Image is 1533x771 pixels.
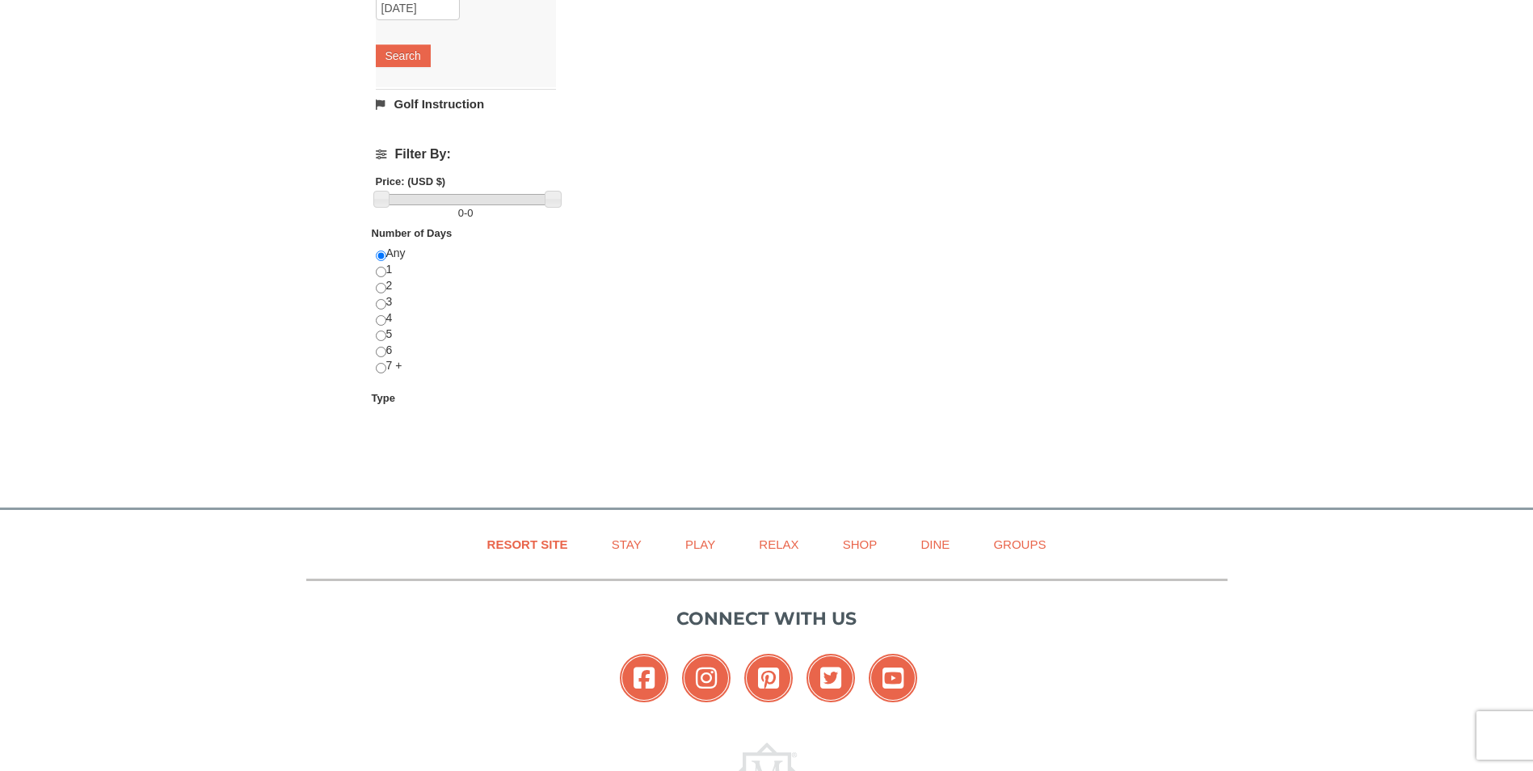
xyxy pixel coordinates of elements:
a: Dine [900,526,970,562]
a: Stay [592,526,662,562]
div: Any 1 2 3 4 5 6 7 + [376,246,556,390]
span: 0 [467,207,473,219]
a: Resort Site [467,526,588,562]
a: Groups [973,526,1066,562]
label: - [376,205,556,221]
strong: Price: (USD $) [376,175,446,187]
h4: Filter By: [376,147,556,162]
a: Relax [739,526,819,562]
p: Connect with us [306,605,1228,632]
button: Search [376,44,431,67]
a: Shop [823,526,898,562]
a: Golf Instruction [376,89,556,119]
a: Play [665,526,735,562]
strong: Type [372,392,395,404]
span: 0 [458,207,464,219]
strong: Number of Days [372,227,453,239]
